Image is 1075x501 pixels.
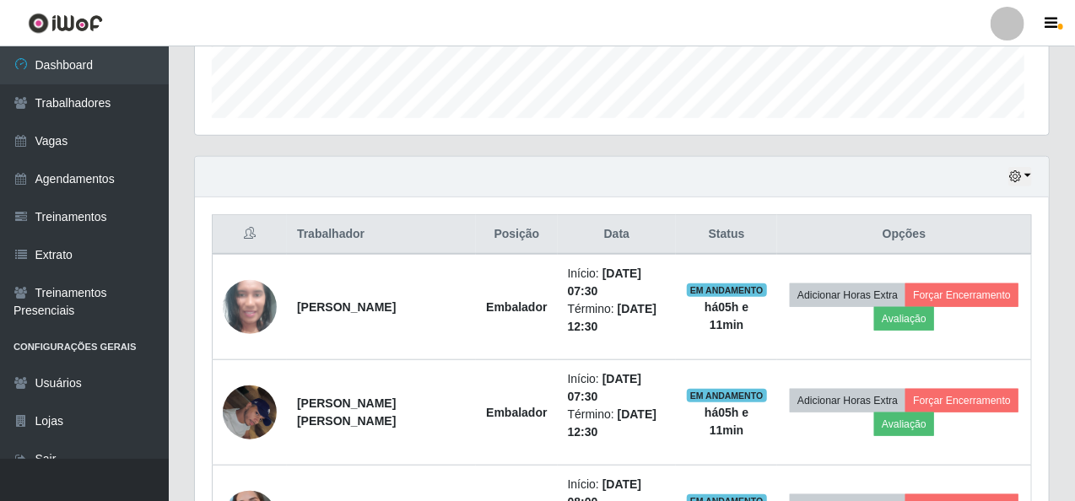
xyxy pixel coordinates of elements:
[287,215,476,255] th: Trabalhador
[476,215,557,255] th: Posição
[705,300,748,331] strong: há 05 h e 11 min
[297,396,396,428] strong: [PERSON_NAME] [PERSON_NAME]
[568,265,667,300] li: Início:
[486,406,547,419] strong: Embalador
[687,283,767,297] span: EM ANDAMENTO
[790,389,905,412] button: Adicionar Horas Extra
[705,406,748,437] strong: há 05 h e 11 min
[568,267,642,298] time: [DATE] 07:30
[28,13,103,34] img: CoreUI Logo
[568,370,667,406] li: Início:
[790,283,905,307] button: Adicionar Horas Extra
[568,406,667,441] li: Término:
[486,300,547,314] strong: Embalador
[687,389,767,402] span: EM ANDAMENTO
[874,412,934,436] button: Avaliação
[558,215,677,255] th: Data
[223,251,277,363] img: 1679007643692.jpeg
[874,307,934,331] button: Avaliação
[568,300,667,336] li: Término:
[905,283,1018,307] button: Forçar Encerramento
[905,389,1018,412] button: Forçar Encerramento
[676,215,777,255] th: Status
[777,215,1031,255] th: Opções
[297,300,396,314] strong: [PERSON_NAME]
[223,376,277,448] img: 1754491826586.jpeg
[568,372,642,403] time: [DATE] 07:30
